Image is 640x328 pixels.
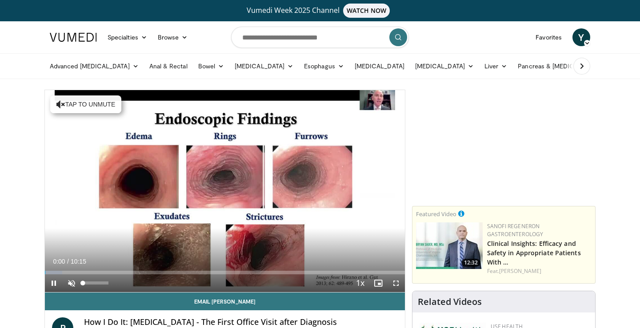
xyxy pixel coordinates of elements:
h4: How I Do It: [MEDICAL_DATA] - The First Office Visit after Diagnosis [84,317,398,327]
span: 0:00 [53,258,65,265]
a: 12:32 [416,222,483,269]
a: Esophagus [299,57,349,75]
img: bf9ce42c-6823-4735-9d6f-bc9dbebbcf2c.png.150x105_q85_crop-smart_upscale.jpg [416,222,483,269]
a: Email [PERSON_NAME] [45,292,405,310]
button: Tap to unmute [50,95,121,113]
button: Fullscreen [387,274,405,292]
a: Vumedi Week 2025 ChannelWATCH NOW [51,4,589,18]
a: Y [572,28,590,46]
button: Enable picture-in-picture mode [369,274,387,292]
iframe: Advertisement [437,90,570,201]
a: Specialties [102,28,152,46]
a: Advanced [MEDICAL_DATA] [44,57,144,75]
a: Bowel [193,57,229,75]
span: 10:15 [71,258,86,265]
a: Browse [152,28,193,46]
video-js: Video Player [45,90,405,292]
div: Volume Level [83,281,108,285]
a: [PERSON_NAME] [499,267,541,275]
a: Liver [479,57,512,75]
div: Progress Bar [45,271,405,274]
a: Clinical Insights: Efficacy and Safety in Appropriate Patients With … [487,239,581,266]
a: [MEDICAL_DATA] [410,57,479,75]
button: Pause [45,274,63,292]
a: [MEDICAL_DATA] [229,57,299,75]
a: Sanofi Regeneron Gastroenterology [487,222,544,238]
a: Anal & Rectal [144,57,193,75]
input: Search topics, interventions [231,27,409,48]
button: Playback Rate [352,274,369,292]
small: Featured Video [416,210,456,218]
span: / [67,258,69,265]
span: 12:32 [461,259,480,267]
h4: Related Videos [418,296,482,307]
a: [MEDICAL_DATA] [349,57,410,75]
a: Pancreas & [MEDICAL_DATA] [512,57,616,75]
button: Unmute [63,274,80,292]
a: Favorites [530,28,567,46]
span: WATCH NOW [343,4,390,18]
div: Feat. [487,267,592,275]
img: VuMedi Logo [50,33,97,42]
